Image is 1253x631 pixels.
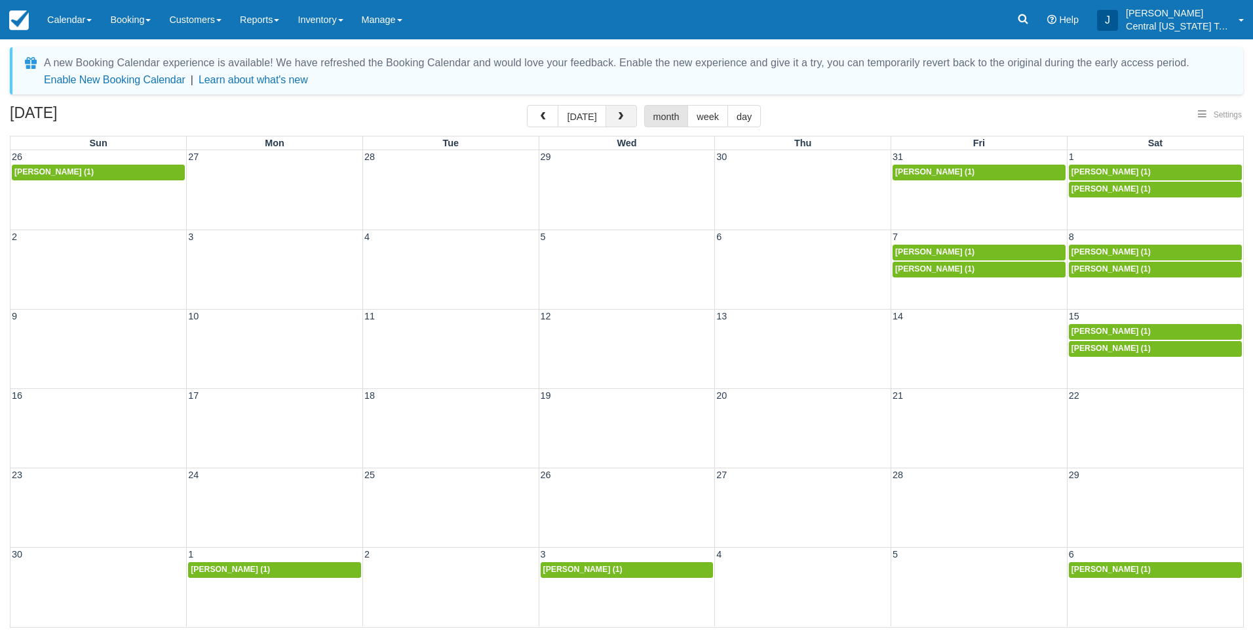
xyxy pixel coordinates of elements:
[10,105,176,129] h2: [DATE]
[187,311,200,321] span: 10
[1071,565,1151,574] span: [PERSON_NAME] (1)
[1068,390,1081,401] span: 22
[891,232,899,242] span: 7
[363,152,376,162] span: 28
[1214,110,1242,119] span: Settings
[1069,182,1242,197] a: [PERSON_NAME] (1)
[187,152,200,162] span: 27
[543,565,623,574] span: [PERSON_NAME] (1)
[1069,245,1242,260] a: [PERSON_NAME] (1)
[893,165,1066,180] a: [PERSON_NAME] (1)
[539,549,547,560] span: 3
[363,390,376,401] span: 18
[1071,184,1151,193] span: [PERSON_NAME] (1)
[1190,106,1250,125] button: Settings
[727,105,761,127] button: day
[891,549,899,560] span: 5
[1059,14,1079,25] span: Help
[891,152,904,162] span: 31
[10,311,18,321] span: 9
[90,138,107,148] span: Sun
[44,73,185,87] button: Enable New Booking Calendar
[363,232,371,242] span: 4
[187,232,195,242] span: 3
[895,264,974,274] span: [PERSON_NAME] (1)
[891,470,904,480] span: 28
[1069,562,1242,578] a: [PERSON_NAME] (1)
[1069,341,1242,357] a: [PERSON_NAME] (1)
[12,165,185,180] a: [PERSON_NAME] (1)
[187,549,195,560] span: 1
[1071,167,1151,176] span: [PERSON_NAME] (1)
[44,55,1189,71] div: A new Booking Calendar experience is available! We have refreshed the Booking Calendar and would ...
[265,138,284,148] span: Mon
[10,232,18,242] span: 2
[541,562,714,578] a: [PERSON_NAME] (1)
[539,390,552,401] span: 19
[539,470,552,480] span: 26
[1068,470,1081,480] span: 29
[1097,10,1118,31] div: J
[539,232,547,242] span: 5
[644,105,689,127] button: month
[191,565,270,574] span: [PERSON_NAME] (1)
[1071,247,1151,256] span: [PERSON_NAME] (1)
[895,167,974,176] span: [PERSON_NAME] (1)
[1068,152,1075,162] span: 1
[891,390,904,401] span: 21
[363,470,376,480] span: 25
[895,247,974,256] span: [PERSON_NAME] (1)
[14,167,94,176] span: [PERSON_NAME] (1)
[1071,327,1151,336] span: [PERSON_NAME] (1)
[617,138,636,148] span: Wed
[1069,262,1242,277] a: [PERSON_NAME] (1)
[1068,549,1075,560] span: 6
[893,262,1066,277] a: [PERSON_NAME] (1)
[9,10,29,30] img: checkfront-main-nav-mini-logo.png
[715,549,723,560] span: 4
[715,232,723,242] span: 6
[1069,165,1242,180] a: [PERSON_NAME] (1)
[10,549,24,560] span: 30
[363,311,376,321] span: 11
[1071,264,1151,274] span: [PERSON_NAME] (1)
[187,470,200,480] span: 24
[10,152,24,162] span: 26
[188,562,361,578] a: [PERSON_NAME] (1)
[1069,324,1242,340] a: [PERSON_NAME] (1)
[199,74,308,85] a: Learn about what's new
[715,470,728,480] span: 27
[539,152,552,162] span: 29
[1071,344,1151,353] span: [PERSON_NAME] (1)
[558,105,606,127] button: [DATE]
[1126,7,1231,20] p: [PERSON_NAME]
[893,245,1066,260] a: [PERSON_NAME] (1)
[794,138,811,148] span: Thu
[715,390,728,401] span: 20
[363,549,371,560] span: 2
[1047,15,1056,24] i: Help
[443,138,459,148] span: Tue
[1068,232,1075,242] span: 8
[539,311,552,321] span: 12
[191,74,193,85] span: |
[973,138,985,148] span: Fri
[891,311,904,321] span: 14
[715,152,728,162] span: 30
[687,105,728,127] button: week
[187,390,200,401] span: 17
[10,390,24,401] span: 16
[1148,138,1163,148] span: Sat
[1126,20,1231,33] p: Central [US_STATE] Tours
[1068,311,1081,321] span: 15
[10,470,24,480] span: 23
[715,311,728,321] span: 13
